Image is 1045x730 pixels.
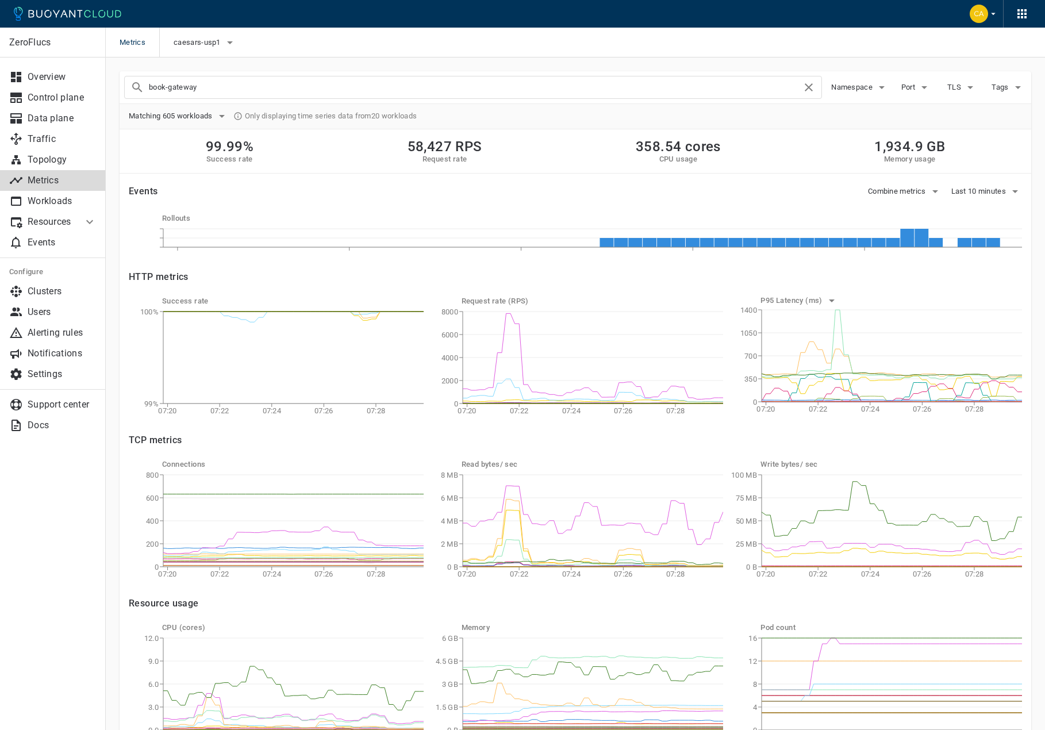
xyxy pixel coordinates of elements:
tspan: 07:20 [158,570,177,578]
span: Combine metrics [868,187,928,196]
h2: 358.54 cores [636,139,721,155]
button: Namespace [831,79,889,96]
tspan: 4 MB [440,517,458,525]
tspan: 2 MB [440,540,458,548]
tspan: 0 B [447,563,458,571]
tspan: 0 [454,399,458,408]
tspan: 12 [749,657,758,666]
h4: TCP metrics [129,435,1022,446]
p: Workloads [28,195,97,207]
h5: Connections [162,460,424,469]
tspan: 07:28 [666,570,685,578]
span: Port [901,83,917,92]
tspan: 07:26 [314,570,333,578]
tspan: 07:20 [757,570,776,578]
h5: Request rate [408,155,482,164]
tspan: 3 GB [441,680,458,689]
p: Settings [28,368,97,380]
h4: Resource usage [129,598,1022,609]
tspan: 07:22 [809,405,828,413]
tspan: 07:24 [861,405,880,413]
h5: Success rate [162,297,424,306]
p: Events [28,237,97,248]
p: Support center [28,399,97,410]
h4: HTTP metrics [129,271,189,283]
tspan: 8 MB [440,471,458,479]
tspan: 6.0 [148,680,159,689]
tspan: 07:26 [913,405,932,413]
h5: Write bytes / sec [760,460,1022,469]
tspan: 07:22 [809,570,828,578]
h5: CPU usage [636,155,721,164]
tspan: 07:24 [861,570,880,578]
tspan: 07:26 [614,570,633,578]
tspan: 8000 [441,308,458,316]
tspan: 0 [753,398,757,406]
tspan: 07:22 [210,406,229,415]
button: caesars-usp1 [174,34,237,51]
tspan: 07:20 [458,570,477,578]
p: ZeroFlucs [9,37,96,48]
p: Users [28,306,97,318]
tspan: 700 [744,352,757,360]
input: Search [149,79,802,95]
tspan: 50 MB [736,517,758,525]
h2: 1,934.9 GB [874,139,945,155]
tspan: 99% [144,399,159,408]
h5: Memory usage [874,155,945,164]
h4: Events [129,186,157,197]
p: Data plane [28,113,97,124]
tspan: 07:20 [158,406,177,415]
tspan: 07:22 [510,570,529,578]
tspan: 07:28 [367,570,386,578]
img: Carly Christensen [970,5,988,23]
tspan: 07:24 [562,570,581,578]
tspan: 25 MB [736,540,758,548]
p: Clusters [28,286,97,297]
tspan: 6 GB [441,634,458,643]
tspan: 4000 [441,354,458,362]
h5: Pod count [760,623,1022,632]
p: Control plane [28,92,97,103]
span: caesars-usp1 [174,38,223,47]
span: TLS [947,83,963,92]
tspan: 07:22 [510,406,529,415]
tspan: 6000 [441,331,458,339]
tspan: 4.5 GB [436,657,458,666]
tspan: 75 MB [736,494,758,502]
tspan: 07:26 [314,406,333,415]
tspan: 07:20 [458,406,477,415]
h2: 58,427 RPS [408,139,482,155]
tspan: 1400 [740,306,757,314]
span: Last 10 minutes [951,187,1009,196]
button: Tags [990,79,1027,96]
h5: P95 Latency (ms) [760,296,824,305]
tspan: 07:28 [965,405,984,413]
tspan: 100% [140,308,159,316]
button: Combine metrics [868,183,942,200]
tspan: 07:22 [210,570,229,578]
h2: 99.99% [206,139,253,155]
tspan: 3.0 [148,703,159,712]
p: Notifications [28,348,97,359]
tspan: 07:20 [757,405,776,413]
p: Traffic [28,133,97,145]
tspan: 350 [744,375,757,383]
tspan: 200 [146,540,159,548]
tspan: 9.0 [148,657,159,666]
tspan: 800 [146,471,159,479]
tspan: 07:26 [614,406,633,415]
tspan: 07:28 [367,406,386,415]
h5: Configure [9,267,97,276]
tspan: 07:24 [263,570,282,578]
tspan: 07:28 [666,406,685,415]
span: Namespace [831,83,875,92]
h5: CPU (cores) [162,623,424,632]
tspan: 07:26 [913,570,932,578]
button: P95 Latency (ms) [760,292,838,309]
tspan: 4 [753,703,758,712]
tspan: 6 MB [440,494,458,502]
tspan: 07:24 [263,406,282,415]
tspan: 0 B [746,563,757,571]
span: Only displaying time series data from 20 workloads [245,112,417,121]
